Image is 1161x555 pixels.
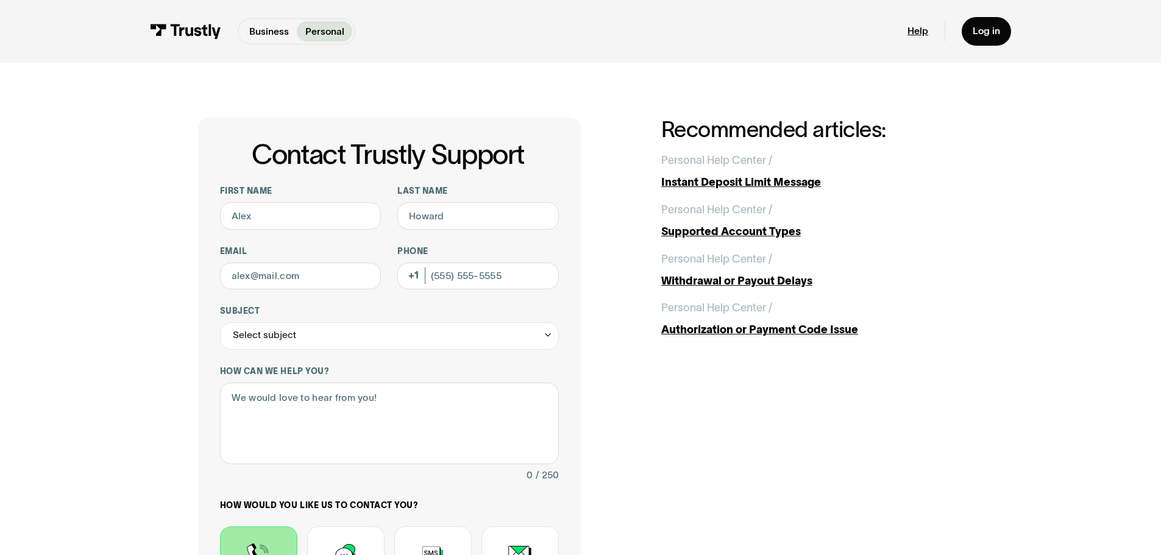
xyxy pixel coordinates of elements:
[661,174,964,191] div: Instant Deposit Limit Message
[527,467,533,484] div: 0
[150,24,221,39] img: Trustly Logo
[220,322,559,350] div: Select subject
[661,251,964,289] a: Personal Help Center /Withdrawal or Payout Delays
[220,202,382,230] input: Alex
[397,263,559,290] input: (555) 555-5555
[661,251,772,267] div: Personal Help Center /
[661,202,964,240] a: Personal Help Center /Supported Account Types
[297,21,352,41] a: Personal
[241,21,297,41] a: Business
[249,24,289,39] p: Business
[661,300,964,338] a: Personal Help Center /Authorization or Payment Code Issue
[973,25,1000,37] div: Log in
[661,322,964,338] div: Authorization or Payment Code Issue
[220,306,559,317] label: Subject
[661,202,772,218] div: Personal Help Center /
[661,152,964,191] a: Personal Help Center /Instant Deposit Limit Message
[661,118,964,141] h2: Recommended articles:
[220,366,559,377] label: How can we help you?
[661,273,964,289] div: Withdrawal or Payout Delays
[305,24,344,39] p: Personal
[220,500,559,511] label: How would you like us to contact you?
[962,17,1011,46] a: Log in
[661,224,964,240] div: Supported Account Types
[661,300,772,316] div: Personal Help Center /
[397,246,559,257] label: Phone
[220,246,382,257] label: Email
[220,186,382,197] label: First name
[233,327,296,344] div: Select subject
[397,202,559,230] input: Howard
[220,263,382,290] input: alex@mail.com
[907,25,928,37] a: Help
[536,467,559,484] div: / 250
[397,186,559,197] label: Last name
[218,140,559,169] h1: Contact Trustly Support
[661,152,772,169] div: Personal Help Center /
